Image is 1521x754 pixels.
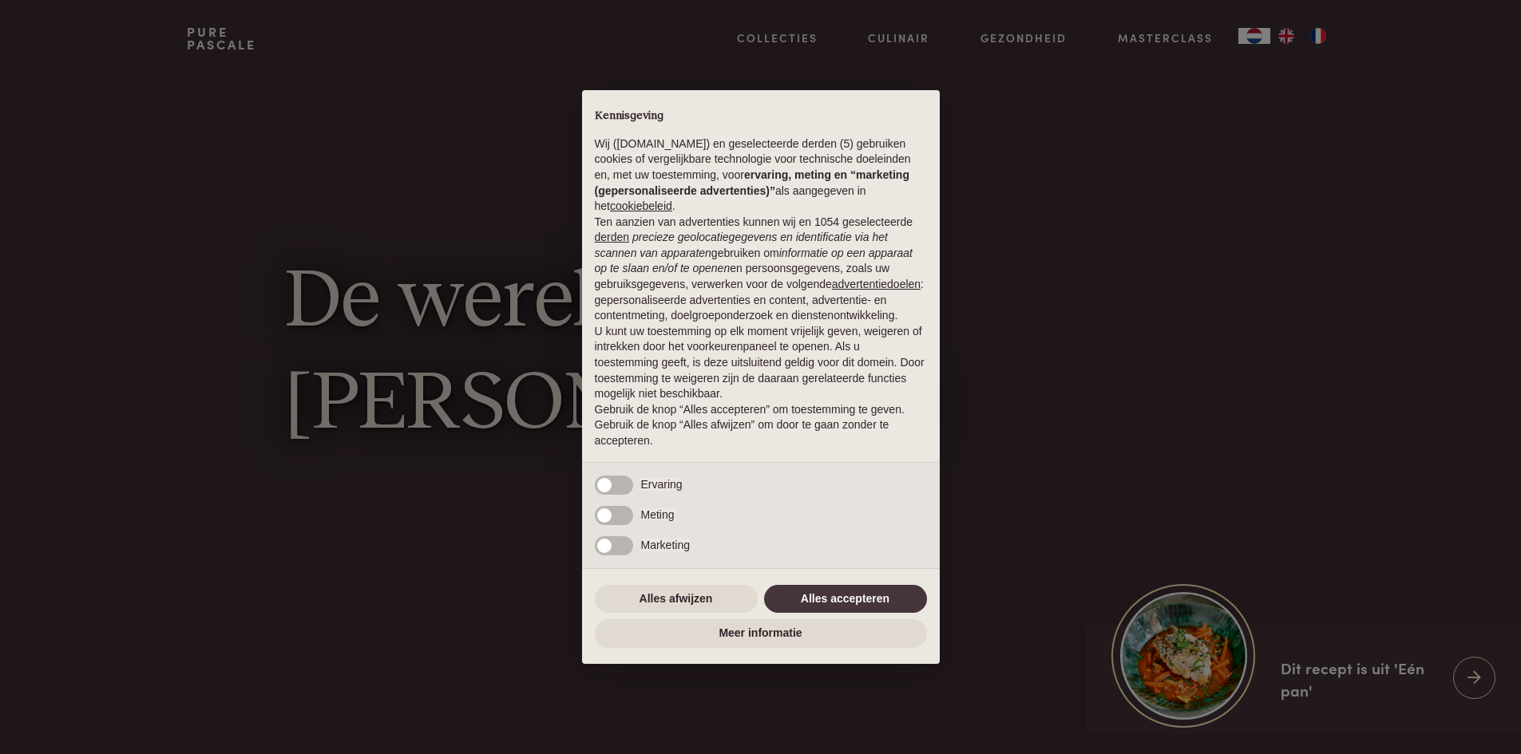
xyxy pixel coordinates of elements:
button: Meer informatie [595,619,927,648]
span: Marketing [641,539,690,551]
span: Ervaring [641,478,683,491]
p: Wij ([DOMAIN_NAME]) en geselecteerde derden (5) gebruiken cookies of vergelijkbare technologie vo... [595,136,927,215]
p: Gebruik de knop “Alles accepteren” om toestemming te geven. Gebruik de knop “Alles afwijzen” om d... [595,402,927,449]
em: precieze geolocatiegegevens en identificatie via het scannen van apparaten [595,231,888,259]
button: Alles afwijzen [595,585,758,614]
button: advertentiedoelen [832,277,921,293]
button: derden [595,230,630,246]
p: U kunt uw toestemming op elk moment vrijelijk geven, weigeren of intrekken door het voorkeurenpan... [595,324,927,402]
h2: Kennisgeving [595,109,927,124]
a: cookiebeleid [610,199,672,212]
span: Meting [641,508,675,521]
button: Alles accepteren [764,585,927,614]
em: informatie op een apparaat op te slaan en/of te openen [595,247,913,275]
strong: ervaring, meting en “marketing (gepersonaliseerde advertenties)” [595,168,909,197]
p: Ten aanzien van advertenties kunnen wij en 1054 geselecteerde gebruiken om en persoonsgegevens, z... [595,215,927,324]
